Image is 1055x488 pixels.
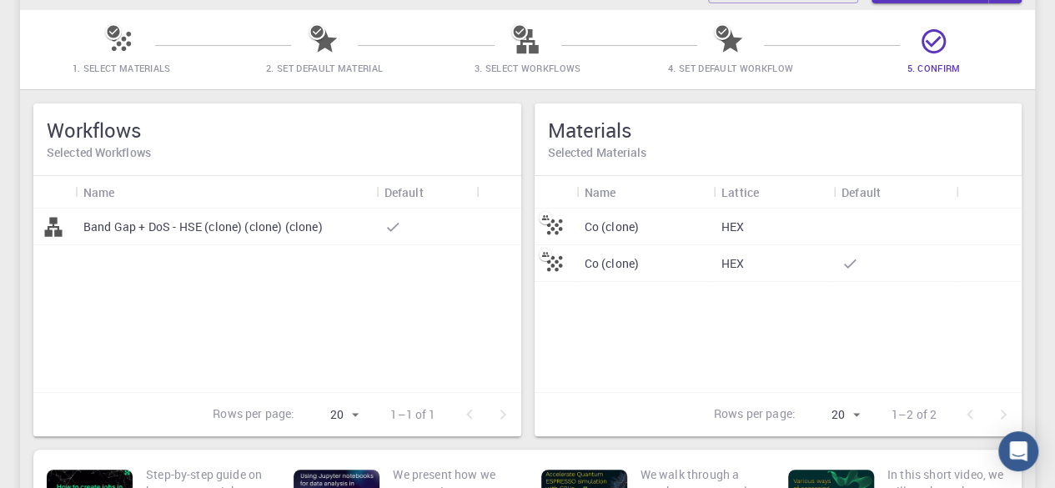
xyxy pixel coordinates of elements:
[75,176,376,209] div: Name
[535,176,576,209] div: Icon
[376,176,477,209] div: Default
[83,176,115,209] div: Name
[714,405,796,425] p: Rows per page:
[115,179,142,205] button: Sort
[266,62,383,74] span: 2. Set Default Material
[83,219,323,235] p: Band Gap + DoS - HSE (clone) (clone) (clone)
[213,405,294,425] p: Rows per page:
[721,255,744,272] p: HEX
[576,176,713,209] div: Name
[881,179,907,205] button: Sort
[475,62,581,74] span: 3. Select Workflows
[585,255,640,272] p: Co (clone)
[585,219,640,235] p: Co (clone)
[759,179,786,205] button: Sort
[615,179,642,205] button: Sort
[907,62,960,74] span: 5. Confirm
[998,431,1038,471] div: Open Intercom Messenger
[390,406,435,423] p: 1–1 of 1
[721,219,744,235] p: HEX
[802,403,865,427] div: 20
[833,176,956,209] div: Default
[301,403,364,427] div: 20
[548,117,1009,143] h5: Materials
[73,62,171,74] span: 1. Select Materials
[841,176,881,209] div: Default
[585,176,616,209] div: Name
[721,176,759,209] div: Lattice
[33,12,93,27] span: Support
[384,176,424,209] div: Default
[33,176,75,209] div: Icon
[424,179,450,205] button: Sort
[548,143,1009,162] h6: Selected Materials
[668,62,793,74] span: 4. Set Default Workflow
[892,406,937,423] p: 1–2 of 2
[47,117,508,143] h5: Workflows
[47,143,508,162] h6: Selected Workflows
[713,176,833,209] div: Lattice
